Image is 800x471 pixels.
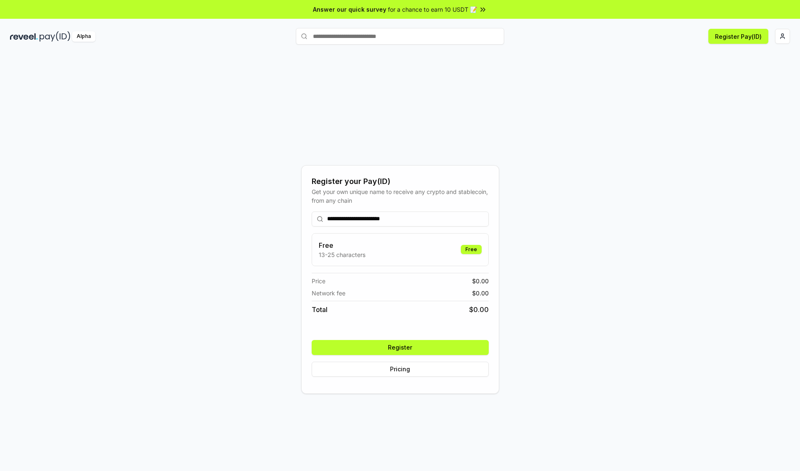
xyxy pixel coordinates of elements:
[312,176,489,187] div: Register your Pay(ID)
[10,31,38,42] img: reveel_dark
[388,5,477,14] span: for a chance to earn 10 USDT 📝
[312,277,325,285] span: Price
[312,289,345,297] span: Network fee
[313,5,386,14] span: Answer our quick survey
[469,305,489,315] span: $ 0.00
[72,31,95,42] div: Alpha
[319,240,365,250] h3: Free
[312,340,489,355] button: Register
[312,187,489,205] div: Get your own unique name to receive any crypto and stablecoin, from any chain
[472,277,489,285] span: $ 0.00
[312,305,327,315] span: Total
[461,245,482,254] div: Free
[472,289,489,297] span: $ 0.00
[708,29,768,44] button: Register Pay(ID)
[40,31,70,42] img: pay_id
[319,250,365,259] p: 13-25 characters
[312,362,489,377] button: Pricing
